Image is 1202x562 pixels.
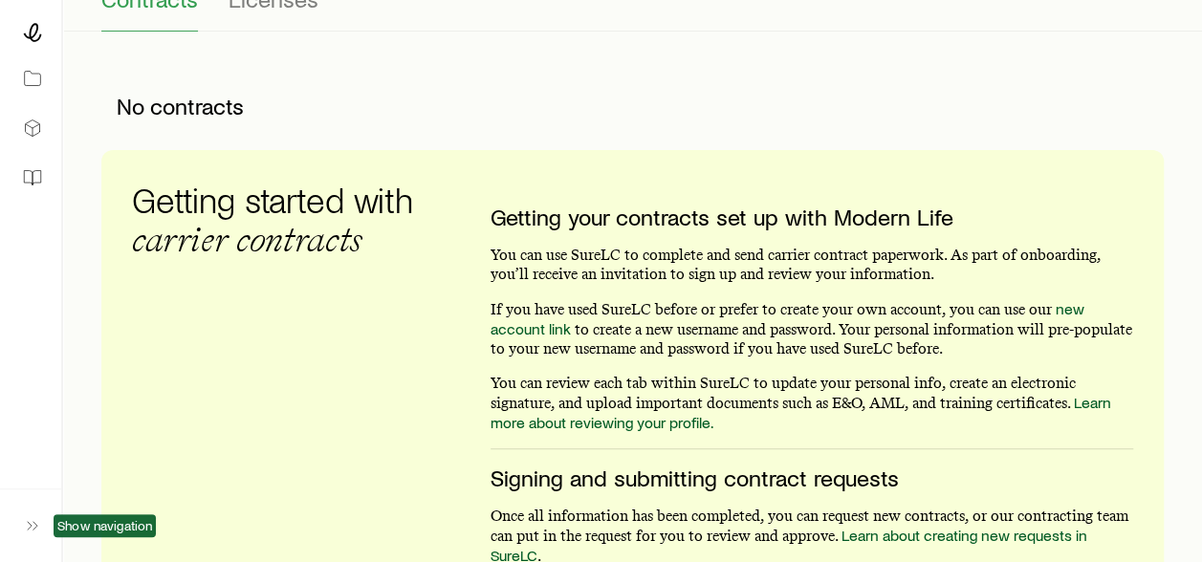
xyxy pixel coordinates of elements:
p: If you have used SureLC before or prefer to create your own account, you can use our to create a ... [491,299,1133,358]
span: No [117,93,144,119]
h3: Getting your contracts set up with Modern Life [491,204,1133,230]
p: You can use SureLC to complete and send carrier contract paperwork. As part of onboarding, you’ll... [491,246,1133,284]
p: You can review each tab within SureLC to update your personal info, create an electronic signatur... [491,374,1133,433]
span: carrier contracts [132,219,361,260]
span: Show navigation [57,518,152,533]
span: contracts [150,93,244,119]
h3: Signing and submitting contract requests [491,465,1133,491]
h3: Getting started with [132,181,413,259]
